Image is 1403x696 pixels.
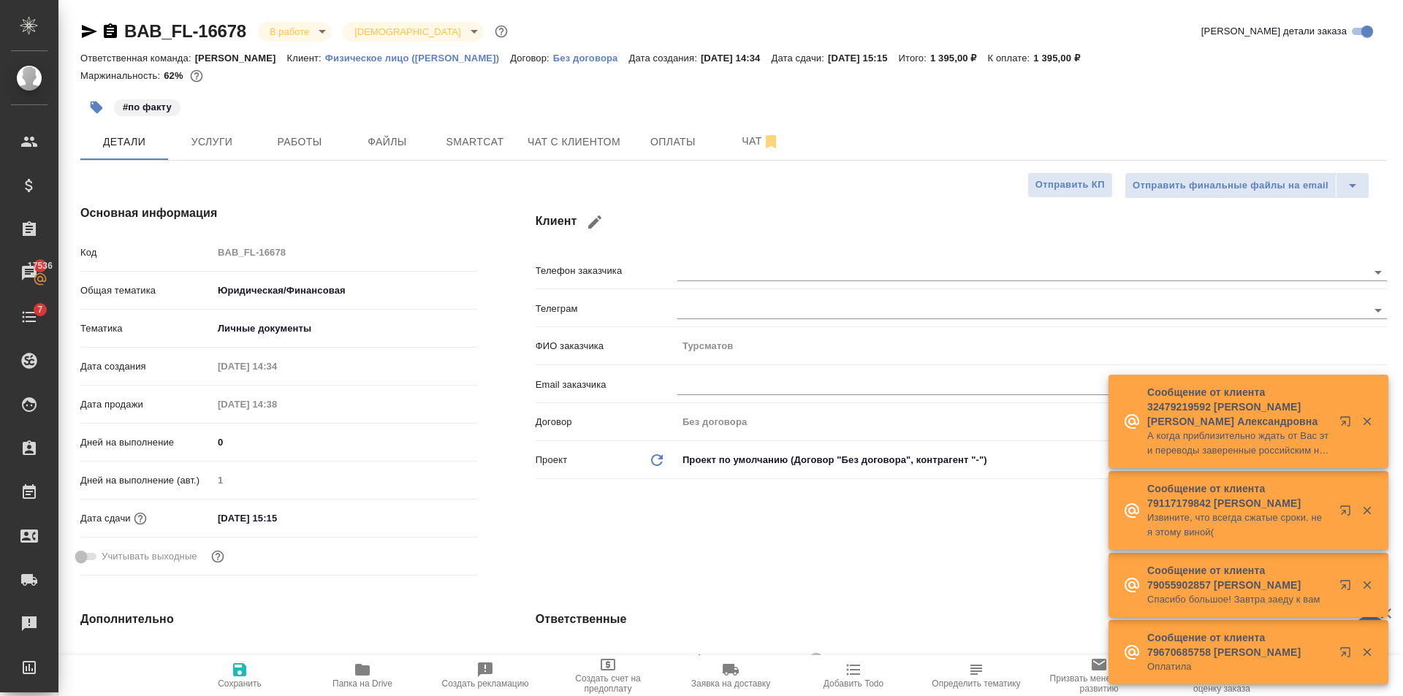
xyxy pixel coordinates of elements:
[762,133,780,150] svg: Отписаться
[1027,172,1113,198] button: Отправить КП
[536,302,677,316] p: Телеграм
[213,508,341,529] input: ✎ Введи что-нибудь
[628,53,700,64] p: Дата создания:
[265,26,313,38] button: В работе
[536,611,1387,628] h4: Ответственные
[536,415,677,429] p: Договор
[1033,53,1091,64] p: 1 395,00 ₽
[930,53,988,64] p: 1 395,00 ₽
[1147,630,1330,659] p: Сообщение от клиента 79670685758 [PERSON_NAME]
[1147,563,1330,592] p: Сообщение от клиента 79055902857 [PERSON_NAME]
[1147,385,1330,429] p: Сообщение от клиента 32479219592 [PERSON_NAME] [PERSON_NAME] Александровна
[213,356,341,377] input: Пустое поле
[102,549,197,564] span: Учитывать выходные
[424,655,547,696] button: Создать рекламацию
[1147,510,1330,540] p: Извините, что всегда сжатые сроки, не я этому виной(
[932,678,1020,689] span: Определить тематику
[828,53,899,64] p: [DATE] 15:15
[213,394,341,415] input: Пустое поле
[80,397,213,412] p: Дата продажи
[536,264,677,278] p: Телефон заказчика
[301,655,424,696] button: Папка на Drive
[536,453,568,467] p: Проект
[343,22,482,42] div: В работе
[1352,578,1382,592] button: Закрыть
[536,378,677,392] p: Email заказчика
[1331,407,1366,442] button: Открыть в новой вкладке
[510,53,553,64] p: Договор:
[195,53,287,64] p: [PERSON_NAME]
[1368,262,1388,283] button: Open
[325,51,510,64] a: Физическое лицо ([PERSON_NAME])
[555,673,661,694] span: Создать счет на предоплату
[669,655,792,696] button: Заявка на доставку
[80,473,213,488] p: Дней на выполнение (авт.)
[547,655,669,696] button: Создать счет на предоплату
[213,648,477,669] input: Пустое поле
[213,432,477,453] input: ✎ Введи что-нибудь
[553,51,629,64] a: Без договора
[80,651,213,666] p: Путь на drive
[1125,172,1337,199] button: Отправить финальные файлы на email
[682,642,717,677] button: Добавить менеджера
[691,678,770,689] span: Заявка на доставку
[19,259,61,273] span: 17536
[80,204,477,222] h4: Основная информация
[80,53,195,64] p: Ответственная команда:
[1147,429,1330,458] p: А когда приблизительно ждать от Вас эти переводы заверенные российским нотариусом?
[1331,638,1366,673] button: Открыть в новой вкладке
[187,66,206,85] button: 441.25 RUB;
[772,53,828,64] p: Дата сдачи:
[638,133,708,151] span: Оплаты
[80,359,213,374] p: Дата создания
[701,53,772,64] p: [DATE] 14:34
[988,53,1034,64] p: К оплате:
[723,652,813,667] span: [PERSON_NAME]
[350,26,465,38] button: [DEMOGRAPHIC_DATA]
[80,283,213,298] p: Общая тематика
[492,22,511,41] button: Доп статусы указывают на важность/срочность заказа
[178,655,301,696] button: Сохранить
[1201,24,1347,39] span: [PERSON_NAME] детали заказа
[213,242,477,263] input: Пустое поле
[1038,655,1160,696] button: Призвать менеджера по развитию
[1035,177,1105,194] span: Отправить КП
[325,53,510,64] p: Физическое лицо ([PERSON_NAME])
[1352,646,1382,659] button: Закрыть
[899,53,930,64] p: Итого:
[287,53,325,64] p: Клиент:
[1133,177,1328,194] span: Отправить финальные файлы на email
[4,299,55,335] a: 7
[1147,481,1330,510] p: Сообщение от клиента 79117179842 [PERSON_NAME]
[208,547,227,566] button: Выбери, если сб и вс нужно считать рабочими днями для выполнения заказа.
[915,655,1038,696] button: Определить тематику
[677,448,1387,473] div: Проект по умолчанию (Договор "Без договора", контрагент "-")
[124,21,246,41] a: BAB_FL-16678
[824,678,883,689] span: Добавить Todo
[536,339,677,353] p: ФИО заказчика
[528,133,620,151] span: Чат с клиентом
[332,678,392,689] span: Папка на Drive
[131,509,150,528] button: Если добавить услуги и заполнить их объемом, то дата рассчитается автоматически
[1331,496,1366,531] button: Открыть в новой вкладке
[80,70,164,81] p: Маржинальность:
[536,204,1387,240] h4: Клиент
[1352,415,1382,428] button: Закрыть
[80,511,131,526] p: Дата сдачи
[1147,592,1330,607] p: Спасибо большое! Завтра заеду к вам
[213,470,477,491] input: Пустое поле
[677,411,1387,432] input: Пустое поле
[726,132,796,150] span: Чат
[536,654,677,668] p: Клиентские менеджеры
[4,255,55,291] a: 17536
[723,650,828,668] div: [PERSON_NAME]
[1125,172,1369,199] div: split button
[1147,659,1330,674] p: Оплатила
[218,678,262,689] span: Сохранить
[28,302,51,317] span: 7
[80,611,477,628] h4: Дополнительно
[80,245,213,260] p: Код
[440,133,510,151] span: Smartcat
[677,335,1387,356] input: Пустое поле
[258,22,331,42] div: В работе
